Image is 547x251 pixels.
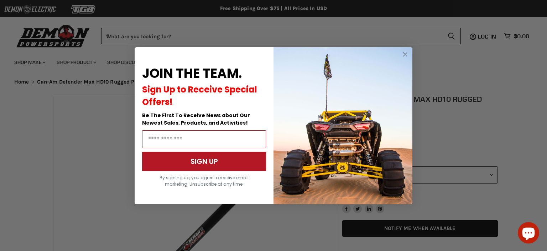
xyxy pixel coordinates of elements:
span: By signing up, you agree to receive email marketing. Unsubscribe at any time. [160,175,249,187]
span: JOIN THE TEAM. [142,64,242,82]
span: Sign Up to Receive Special Offers! [142,84,257,108]
inbox-online-store-chat: Shopify online store chat [516,222,541,245]
img: a9095488-b6e7-41ba-879d-588abfab540b.jpeg [273,47,412,204]
span: Be The First To Receive News about Our Newest Sales, Products, and Activities! [142,112,250,126]
button: SIGN UP [142,152,266,171]
input: Email Address [142,130,266,148]
button: Close dialog [401,50,410,59]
